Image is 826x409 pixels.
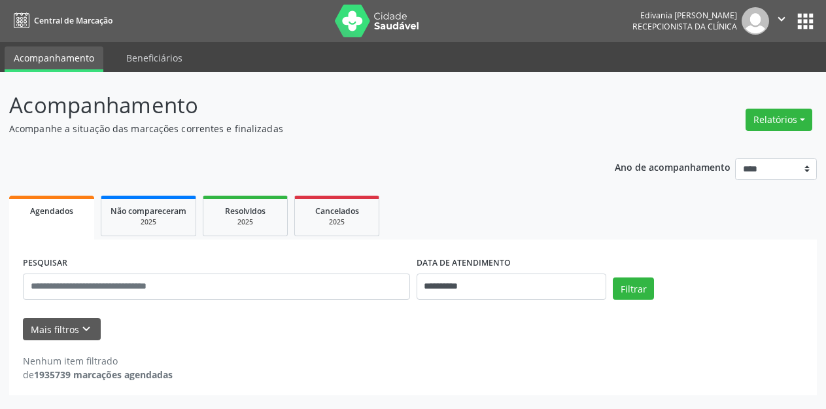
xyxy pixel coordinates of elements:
[23,368,173,382] div: de
[30,205,73,217] span: Agendados
[315,205,359,217] span: Cancelados
[742,7,769,35] img: img
[34,15,112,26] span: Central de Marcação
[111,217,186,227] div: 2025
[304,217,370,227] div: 2025
[746,109,812,131] button: Relatórios
[9,10,112,31] a: Central de Marcação
[9,122,575,135] p: Acompanhe a situação das marcações correntes e finalizadas
[111,205,186,217] span: Não compareceram
[5,46,103,72] a: Acompanhamento
[23,253,67,274] label: PESQUISAR
[23,354,173,368] div: Nenhum item filtrado
[23,318,101,341] button: Mais filtroskeyboard_arrow_down
[9,89,575,122] p: Acompanhamento
[632,10,737,21] div: Edivania [PERSON_NAME]
[417,253,511,274] label: DATA DE ATENDIMENTO
[794,10,817,33] button: apps
[34,368,173,381] strong: 1935739 marcações agendadas
[79,322,94,336] i: keyboard_arrow_down
[117,46,192,69] a: Beneficiários
[632,21,737,32] span: Recepcionista da clínica
[769,7,794,35] button: 
[225,205,266,217] span: Resolvidos
[213,217,278,227] div: 2025
[774,12,789,26] i: 
[613,277,654,300] button: Filtrar
[615,158,731,175] p: Ano de acompanhamento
